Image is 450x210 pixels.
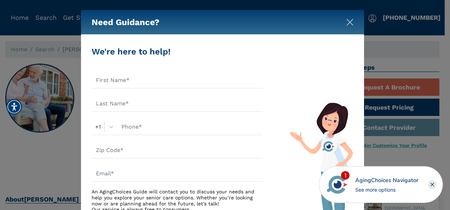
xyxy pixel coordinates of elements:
input: Email* [92,165,262,182]
div: AgingChoices Navigator [355,176,419,185]
button: Close [346,17,353,24]
img: avatar [325,173,349,197]
div: 1 [341,171,350,180]
img: modal-close.svg [346,19,353,26]
input: Phone* [117,119,262,135]
div: Close [428,180,437,189]
input: Zip Code* [92,142,262,158]
h5: Need Guidance? [92,10,160,35]
div: We're here to help! [92,45,262,58]
div: See more options [355,186,419,193]
input: First Name* [92,72,262,88]
input: Last Name* [92,95,262,112]
div: Accessibility Menu [6,99,22,115]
